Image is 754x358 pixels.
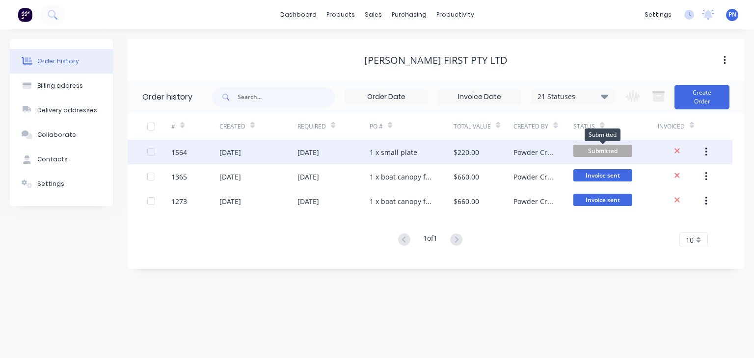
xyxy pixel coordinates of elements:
div: Submitted [585,128,620,141]
button: Contacts [10,147,113,172]
div: $220.00 [454,147,479,157]
a: dashboard [275,7,322,22]
div: Created By [513,122,548,131]
div: Powder Crew [513,196,554,206]
span: 10 [686,235,694,245]
div: Delivery addresses [37,106,97,115]
div: [DATE] [219,196,241,206]
div: # [171,113,219,140]
div: Settings [37,179,64,188]
input: Invoice Date [438,90,521,104]
div: Status [573,113,657,140]
div: # [171,122,175,131]
div: 1 x small plate [370,147,417,157]
div: products [322,7,360,22]
div: Collaborate [37,130,76,139]
span: Submitted [573,145,632,157]
div: Billing address [37,81,83,90]
div: sales [360,7,387,22]
button: Billing address [10,74,113,98]
div: Created [219,122,245,131]
div: Required [297,122,326,131]
div: PO # [370,113,454,140]
span: Invoice sent [573,169,632,181]
span: PN [728,10,736,19]
div: Status [573,122,595,131]
div: PO # [370,122,383,131]
input: Order Date [345,90,428,104]
img: Factory [18,7,32,22]
div: Order history [37,57,79,66]
div: [DATE] [219,147,241,157]
button: Settings [10,172,113,196]
input: Search... [238,87,335,107]
div: Created [219,113,297,140]
div: settings [640,7,676,22]
div: 1 of 1 [423,233,437,247]
span: Invoice sent [573,194,632,206]
div: 1 x boat canopy frame [370,172,434,182]
div: [DATE] [297,172,319,182]
button: Create Order [674,85,729,109]
div: $660.00 [454,196,479,206]
div: Powder Crew [513,172,554,182]
div: Invoiced [658,113,706,140]
div: productivity [431,7,479,22]
button: Collaborate [10,123,113,147]
button: Delivery addresses [10,98,113,123]
div: [DATE] [297,196,319,206]
div: 1273 [171,196,187,206]
div: 1 x boat canopy frame and bracket [370,196,434,206]
div: Created By [513,113,573,140]
div: [PERSON_NAME] First Pty Ltd [364,54,508,66]
div: Invoiced [658,122,685,131]
div: Total Value [454,113,513,140]
div: 1564 [171,147,187,157]
div: Order history [142,91,192,103]
div: Powder Crew [513,147,554,157]
div: Required [297,113,370,140]
div: purchasing [387,7,431,22]
div: $660.00 [454,172,479,182]
div: 1365 [171,172,187,182]
div: Total Value [454,122,491,131]
div: 21 Statuses [532,91,614,102]
div: [DATE] [297,147,319,157]
div: Contacts [37,155,68,164]
div: [DATE] [219,172,241,182]
button: Order history [10,49,113,74]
